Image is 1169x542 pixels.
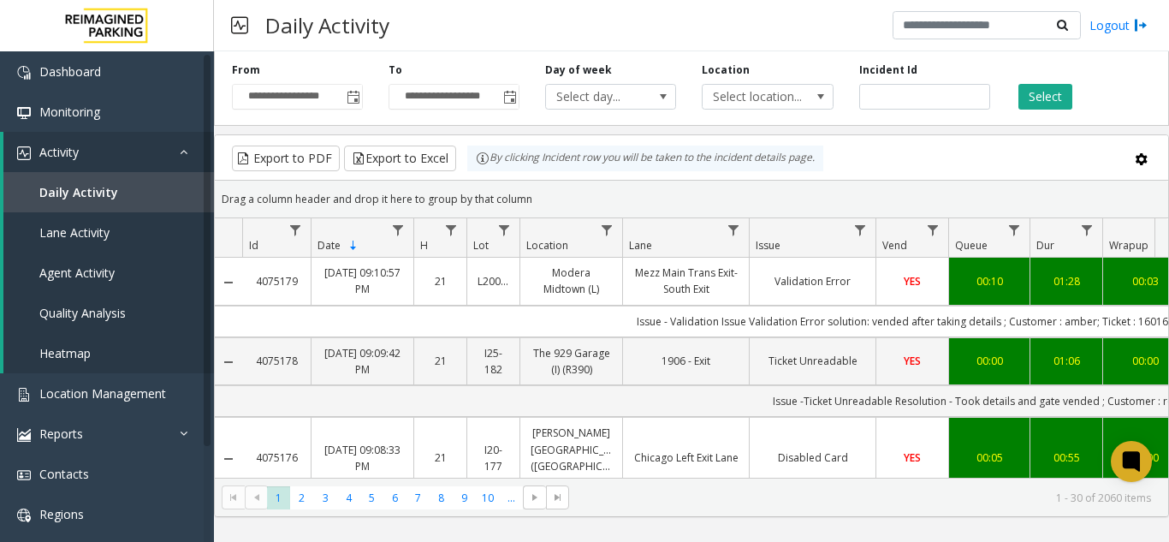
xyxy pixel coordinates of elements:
label: Location [702,63,750,78]
a: I20-177 [478,442,509,474]
a: 4075176 [252,450,300,466]
label: To [389,63,402,78]
span: Page 1 [267,486,290,509]
a: 01:28 [1041,273,1092,289]
a: Date Filter Menu [387,218,410,241]
a: 00:55 [1041,450,1092,466]
span: Heatmap [39,345,91,361]
img: 'icon' [17,468,31,482]
a: YES [887,273,938,289]
a: Queue Filter Menu [1003,218,1026,241]
span: Daily Activity [39,184,118,200]
div: Drag a column header and drop it here to group by that column [215,184,1168,214]
a: The 929 Garage (I) (R390) [531,345,612,378]
a: 4075179 [252,273,300,289]
a: Agent Activity [3,253,214,293]
span: YES [904,274,921,289]
a: [DATE] 09:10:57 PM [322,265,403,297]
label: Incident Id [859,63,917,78]
a: Id Filter Menu [284,218,307,241]
img: pageIcon [231,4,248,46]
span: YES [904,354,921,368]
span: Page 10 [477,486,500,509]
a: [DATE] 09:09:42 PM [322,345,403,378]
a: Collapse Details [215,276,242,289]
span: Sortable [347,239,360,253]
button: Export to Excel [344,146,456,171]
img: 'icon' [17,509,31,522]
a: Modera Midtown (L) [531,265,612,297]
span: Reports [39,426,83,442]
a: 00:00 [959,353,1019,369]
a: Disabled Card [760,450,865,466]
a: YES [887,353,938,369]
span: YES [904,450,921,465]
span: Id [249,238,258,253]
a: [PERSON_NAME][GEOGRAPHIC_DATA] ([GEOGRAPHIC_DATA]) (I) (R390) [531,425,612,491]
button: Select [1018,84,1072,110]
span: Issue [756,238,780,253]
a: Mezz Main Trans Exit- South Exit [633,265,739,297]
a: YES [887,450,938,466]
a: Daily Activity [3,172,214,212]
span: Activity [39,144,79,160]
img: 'icon' [17,106,31,120]
a: Collapse Details [215,452,242,466]
span: Dashboard [39,63,101,80]
a: 00:10 [959,273,1019,289]
a: Quality Analysis [3,293,214,333]
kendo-pager-info: 1 - 30 of 2060 items [579,491,1151,505]
span: Page 8 [430,486,453,509]
a: Dur Filter Menu [1076,218,1099,241]
a: Collapse Details [215,355,242,369]
a: [DATE] 09:08:33 PM [322,442,403,474]
span: Toggle popup [343,85,362,109]
h3: Daily Activity [257,4,398,46]
a: Issue Filter Menu [849,218,872,241]
span: Quality Analysis [39,305,126,321]
span: Vend [882,238,907,253]
a: Vend Filter Menu [922,218,945,241]
span: Date [317,238,341,253]
a: Validation Error [760,273,865,289]
span: Go to the next page [523,485,546,509]
span: Page 5 [360,486,383,509]
span: Page 2 [290,486,313,509]
a: L20000500 [478,273,509,289]
img: logout [1134,16,1148,34]
a: 01:06 [1041,353,1092,369]
a: Chicago Left Exit Lane [633,450,739,466]
img: 'icon' [17,428,31,442]
a: Location Filter Menu [596,218,619,241]
img: 'icon' [17,66,31,80]
span: Contacts [39,466,89,482]
a: 4075178 [252,353,300,369]
span: Page 4 [337,486,360,509]
a: 21 [424,353,456,369]
a: I25-182 [478,345,509,378]
label: From [232,63,260,78]
span: Go to the next page [528,491,542,504]
img: 'icon' [17,388,31,402]
a: Heatmap [3,333,214,373]
a: 00:05 [959,450,1019,466]
span: H [420,238,428,253]
a: H Filter Menu [440,218,463,241]
span: Select day... [546,85,650,109]
div: Data table [215,218,1168,478]
span: Wrapup [1109,238,1148,253]
span: Location Management [39,385,166,402]
img: 'icon' [17,146,31,160]
a: 21 [424,273,456,289]
a: Ticket Unreadable [760,353,865,369]
a: Lane Activity [3,212,214,253]
a: Lot Filter Menu [493,218,516,241]
a: Activity [3,132,214,172]
label: Day of week [545,63,612,78]
img: infoIcon.svg [476,152,490,165]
